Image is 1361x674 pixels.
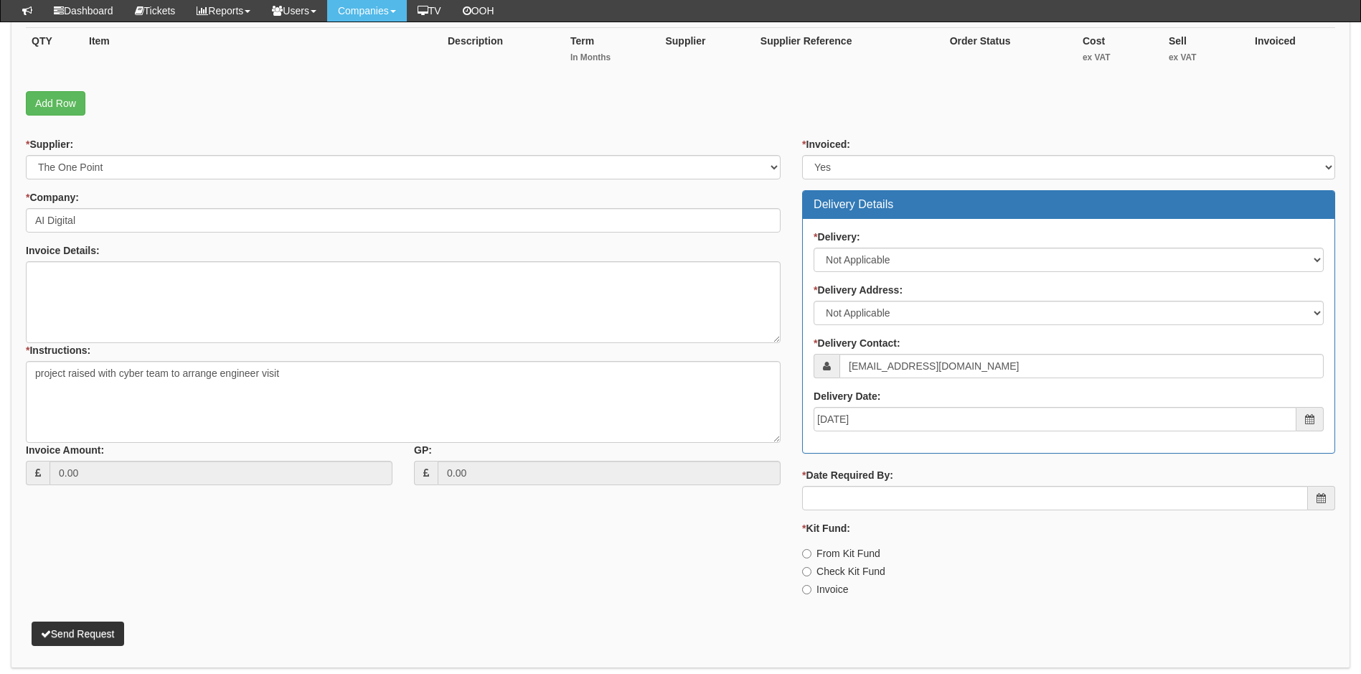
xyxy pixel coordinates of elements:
input: Invoice [802,585,811,594]
th: QTY [26,28,83,78]
label: Invoice Details: [26,243,100,258]
label: From Kit Fund [802,546,880,561]
label: Invoiced: [802,137,850,151]
label: GP: [414,443,432,457]
label: Delivery Address: [814,283,903,297]
th: Term [565,28,660,78]
th: Description [442,28,565,78]
th: Sell [1163,28,1249,78]
small: ex VAT [1083,52,1157,64]
button: Send Request [32,622,124,646]
th: Item [83,28,442,78]
h3: Delivery Details [814,198,1324,211]
a: Add Row [26,91,85,116]
th: Supplier [659,28,754,78]
th: Cost [1077,28,1163,78]
label: Supplier: [26,137,73,151]
th: Order Status [944,28,1077,78]
input: Check Kit Fund [802,567,811,576]
label: Instructions: [26,343,90,357]
th: Invoiced [1249,28,1335,78]
label: Company: [26,190,79,205]
label: Delivery: [814,230,860,244]
small: ex VAT [1169,52,1243,64]
label: Invoice Amount: [26,443,104,457]
label: Date Required By: [802,468,893,482]
label: Kit Fund: [802,521,850,535]
input: From Kit Fund [802,549,811,558]
th: Supplier Reference [755,28,944,78]
label: Check Kit Fund [802,564,885,579]
label: Delivery Date: [814,389,880,403]
label: Delivery Contact: [814,336,900,350]
small: In Months [570,52,654,64]
label: Invoice [802,582,848,596]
